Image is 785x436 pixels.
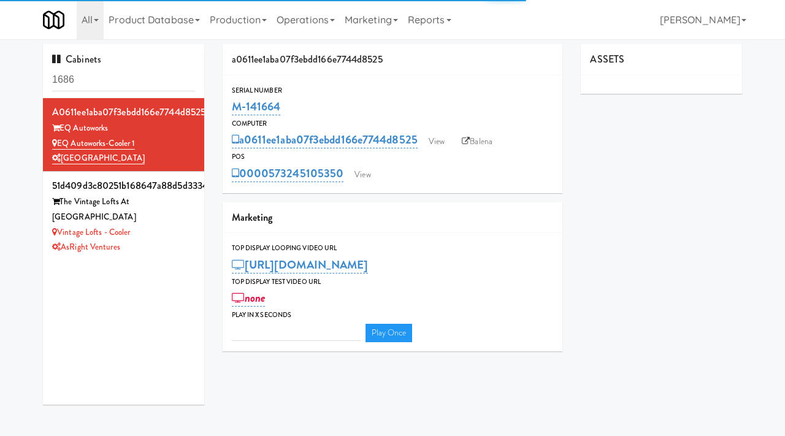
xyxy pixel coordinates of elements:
[232,85,554,97] div: Serial Number
[52,177,195,195] div: 51d409d3c80251b168647a88d5d33342
[43,9,64,31] img: Micromart
[52,69,195,91] input: Search cabinets
[232,151,554,163] div: POS
[366,324,413,342] a: Play Once
[52,152,145,164] a: [GEOGRAPHIC_DATA]
[223,44,563,75] div: a0611ee1aba07f3ebdd166e7744d8525
[456,132,499,151] a: Balena
[232,289,266,307] a: none
[232,276,554,288] div: Top Display Test Video Url
[52,137,135,150] a: EQ Autoworks-Cooler 1
[232,242,554,254] div: Top Display Looping Video Url
[232,210,273,224] span: Marketing
[232,309,554,321] div: Play in X seconds
[52,52,101,66] span: Cabinets
[52,241,120,253] a: AsRight Ventures
[590,52,624,66] span: ASSETS
[348,166,377,184] a: View
[232,165,344,182] a: 0000573245105350
[232,256,369,273] a: [URL][DOMAIN_NAME]
[52,226,130,238] a: Vintage Lofts - Cooler
[52,121,195,136] div: EQ Autoworks
[43,98,204,172] li: a0611ee1aba07f3ebdd166e7744d8525EQ Autoworks EQ Autoworks-Cooler 1[GEOGRAPHIC_DATA]
[232,98,281,115] a: M-141664
[423,132,451,151] a: View
[52,194,195,224] div: The Vintage Lofts At [GEOGRAPHIC_DATA]
[232,118,554,130] div: Computer
[232,131,418,148] a: a0611ee1aba07f3ebdd166e7744d8525
[43,172,204,260] li: 51d409d3c80251b168647a88d5d33342The Vintage Lofts At [GEOGRAPHIC_DATA] Vintage Lofts - CoolerAsRi...
[52,103,195,121] div: a0611ee1aba07f3ebdd166e7744d8525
